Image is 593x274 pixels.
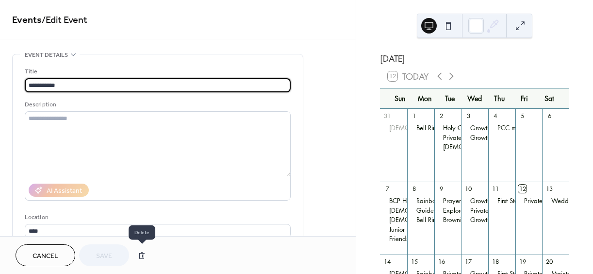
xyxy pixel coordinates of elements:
[42,11,87,30] span: / Edit Event
[443,206,483,215] div: Explorers Club
[545,185,554,193] div: 13
[389,234,435,243] div: Friendship Lunch
[383,257,392,266] div: 14
[407,196,434,205] div: Rainbows
[407,123,434,132] div: Bell Ringers Practice
[383,112,392,120] div: 31
[410,257,418,266] div: 15
[25,50,68,60] span: Event details
[551,196,577,205] div: Wedding
[470,133,513,142] div: Growth Groups
[380,206,407,215] div: Church Prayer Meeting
[461,215,488,224] div: Growth Groups
[497,196,524,205] div: First Steps
[545,257,554,266] div: 20
[443,123,487,132] div: Holy Commnion
[434,142,461,151] div: Holy Communion
[488,123,515,132] div: PCC meeting
[470,215,513,224] div: Growth Groups
[389,206,502,215] div: [DEMOGRAPHIC_DATA] Prayer Meeting
[461,123,488,132] div: Growth Groups
[389,196,449,205] div: BCP Holy Communion
[388,88,412,108] div: Sun
[437,112,445,120] div: 2
[416,215,471,224] div: Bell Ringers Practice
[443,142,511,151] div: [DEMOGRAPHIC_DATA]
[464,112,473,120] div: 3
[16,244,75,266] button: Cancel
[416,123,471,132] div: Bell Ringers Practice
[545,112,554,120] div: 6
[470,206,512,215] div: Private Booking
[437,185,445,193] div: 9
[470,123,513,132] div: Growth Groups
[407,206,434,215] div: Guides
[518,185,527,193] div: 12
[383,185,392,193] div: 7
[380,52,569,65] div: [DATE]
[488,196,515,205] div: First Steps
[416,196,443,205] div: Rainbows
[491,185,499,193] div: 11
[389,123,457,132] div: [DEMOGRAPHIC_DATA]
[434,215,461,224] div: Brownies
[434,206,461,215] div: Explorers Club
[33,251,58,261] span: Cancel
[491,112,499,120] div: 4
[487,88,512,108] div: Thu
[461,196,488,205] div: Growth Groups
[491,257,499,266] div: 18
[518,257,527,266] div: 19
[410,112,418,120] div: 1
[380,215,407,224] div: Holy Communion
[462,88,487,108] div: Wed
[515,196,543,205] div: Private Booking
[380,123,407,132] div: Holy Communion
[497,123,533,132] div: PCC meeting
[389,215,457,224] div: [DEMOGRAPHIC_DATA]
[380,196,407,205] div: BCP Holy Communion
[380,234,407,243] div: Friendship Lunch
[464,185,473,193] div: 10
[434,133,461,142] div: Private Booking
[524,196,566,205] div: Private Booking
[512,88,537,108] div: Fri
[380,225,407,234] div: Junior Church and Tots
[434,123,461,132] div: Holy Commnion
[537,88,561,108] div: Sat
[129,225,155,240] span: Delete
[443,215,467,224] div: Brownies
[25,100,289,110] div: Description
[443,196,493,205] div: Prayer for the Sick
[407,215,434,224] div: Bell Ringers Practice
[410,185,418,193] div: 8
[437,88,462,108] div: Tue
[12,11,42,30] a: Events
[437,257,445,266] div: 16
[25,67,289,77] div: Title
[412,88,437,108] div: Mon
[434,196,461,205] div: Prayer for the Sick
[518,112,527,120] div: 5
[542,196,569,205] div: Wedding
[25,212,289,223] div: Location
[461,206,488,215] div: Private Booking
[470,196,513,205] div: Growth Groups
[461,133,488,142] div: Growth Groups
[389,225,499,234] div: Junior [DEMOGRAPHIC_DATA] and Tots
[416,206,436,215] div: Guides
[464,257,473,266] div: 17
[443,133,485,142] div: Private Booking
